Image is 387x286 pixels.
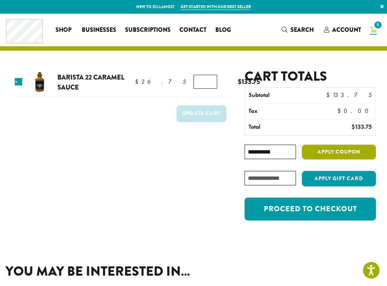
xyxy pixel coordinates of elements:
[181,4,251,10] a: Get started with our best seller
[245,198,376,221] a: Proceed to checkout
[193,75,217,89] input: Product quantity
[51,24,77,36] a: Shop
[326,91,372,99] bdi: 133.75
[215,26,231,35] span: Blog
[125,26,171,35] span: Subscriptions
[277,24,320,36] a: Search
[238,77,242,87] span: $
[337,107,344,115] span: $
[337,107,372,115] bdi: 0.00
[82,26,116,35] span: Businesses
[135,78,141,85] span: $
[245,68,376,84] h2: Cart totals
[179,26,206,35] span: Contact
[326,91,333,99] span: $
[176,105,226,122] button: Update cart
[28,70,52,94] img: Barista 22 Caramel Sauce
[302,145,376,160] button: Apply coupon
[332,26,361,34] span: Account
[245,88,323,103] th: Subtotal
[373,20,383,30] span: 5
[290,26,314,34] span: Search
[135,78,186,85] bdi: 26.75
[351,123,372,131] bdi: 133.75
[6,263,381,279] h2: You may be interested in…
[302,171,376,186] button: Apply Gift Card
[245,120,323,135] th: Total
[238,77,260,87] bdi: 133.75
[351,123,355,131] span: $
[55,26,71,35] span: Shop
[245,104,334,119] th: Tax
[57,72,124,92] a: Barista 22 Caramel Sauce
[15,78,22,85] a: Remove this item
